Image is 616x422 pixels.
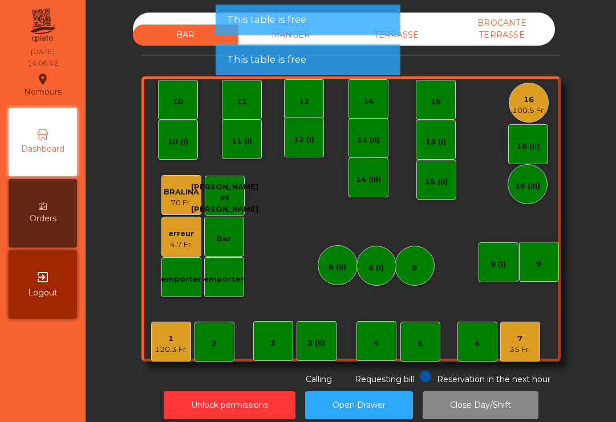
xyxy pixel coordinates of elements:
[36,270,50,284] i: exit_to_app
[423,391,538,419] button: Close Day/Shift
[21,143,64,155] span: Dashboard
[29,6,56,46] img: qpiato
[155,344,188,355] div: 120.3 Fr.
[368,262,384,274] div: 8 (I)
[168,136,188,148] div: 10 (I)
[374,338,379,349] div: 4
[36,72,50,86] i: location_on
[329,262,346,273] div: 8 (II)
[512,94,545,105] div: 16
[173,96,183,108] div: 10
[431,96,441,108] div: 15
[30,213,56,225] span: Orders
[475,338,480,350] div: 6
[161,274,201,285] div: emporter
[212,338,217,350] div: 2
[355,374,414,384] span: Requesting bill
[164,391,295,419] button: Unlock permissions
[164,186,199,198] div: BRALINA
[24,71,62,99] div: Nemours
[306,374,332,384] span: Calling
[517,141,540,152] div: 16 (II)
[305,391,413,419] button: Open Drawer
[31,47,55,57] div: [DATE]
[27,58,58,68] div: 14:06:42
[363,96,374,107] div: 14
[412,262,417,274] div: 8
[133,25,238,46] div: BAR
[191,181,258,215] div: [PERSON_NAME] et [PERSON_NAME]
[425,176,448,188] div: 15 (II)
[270,338,275,349] div: 3
[204,274,244,285] div: emporter
[512,105,545,116] div: 100.5 Fr.
[28,287,58,299] span: Logout
[155,333,188,344] div: 1
[168,228,194,240] div: erreur
[168,239,194,250] div: 4.7 Fr.
[356,174,381,185] div: 14 (III)
[509,344,530,355] div: 35 Fr.
[217,233,231,245] div: Bar
[449,13,555,46] div: BROCANTE TERRASSE
[425,136,446,148] div: 15 (I)
[164,197,199,209] div: 70 Fr.
[307,338,325,349] div: 3 (II)
[536,258,541,270] div: 9
[418,338,423,350] div: 5
[437,374,550,384] span: Reservation in the next hour
[232,136,252,147] div: 11 (I)
[491,259,506,270] div: 9 (I)
[515,181,540,192] div: 16 (III)
[227,52,306,67] span: This table is free
[294,134,314,145] div: 12 (I)
[237,96,247,108] div: 11
[509,333,530,344] div: 7
[357,135,380,146] div: 14 (II)
[299,96,309,107] div: 12
[227,13,306,27] span: This table is free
